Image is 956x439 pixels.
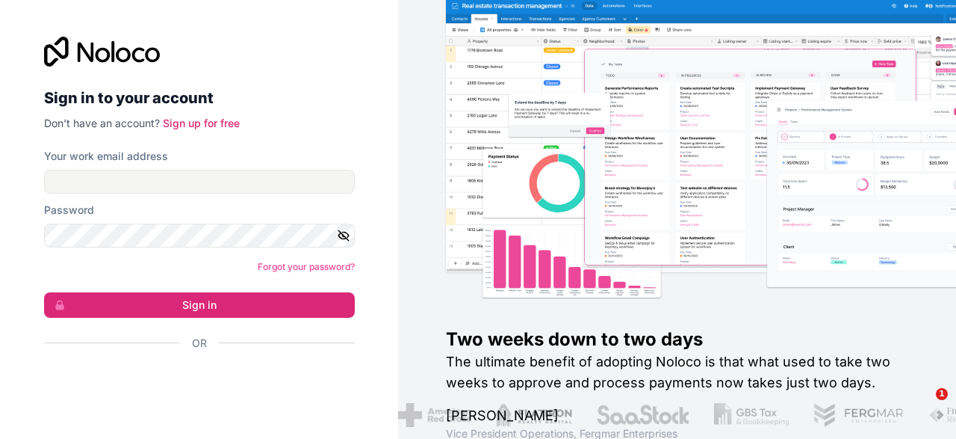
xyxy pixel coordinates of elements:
h1: Two weeks down to two days [446,328,908,351]
input: Email address [44,170,355,194]
h2: The ultimate benefit of adopting Noloco is that what used to take two weeks to approve and proces... [446,351,908,393]
span: Don't have an account? [44,117,160,129]
span: 1 [936,388,948,400]
label: Your work email address [44,149,168,164]
img: /assets/american-red-cross-BAupjrZR.png [398,403,471,427]
h1: [PERSON_NAME] [446,405,908,426]
label: Password [44,203,94,218]
span: Or [192,336,207,351]
iframe: Bouton "Se connecter avec Google" [37,367,350,400]
input: Password [44,224,355,248]
a: Sign up for free [163,117,240,129]
iframe: Intercom live chat [905,388,941,424]
a: Forgot your password? [258,261,355,272]
button: Sign in [44,292,355,318]
h2: Sign in to your account [44,85,355,111]
div: Se connecter avec Google. S'ouvre dans un nouvel onglet. [44,367,343,400]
